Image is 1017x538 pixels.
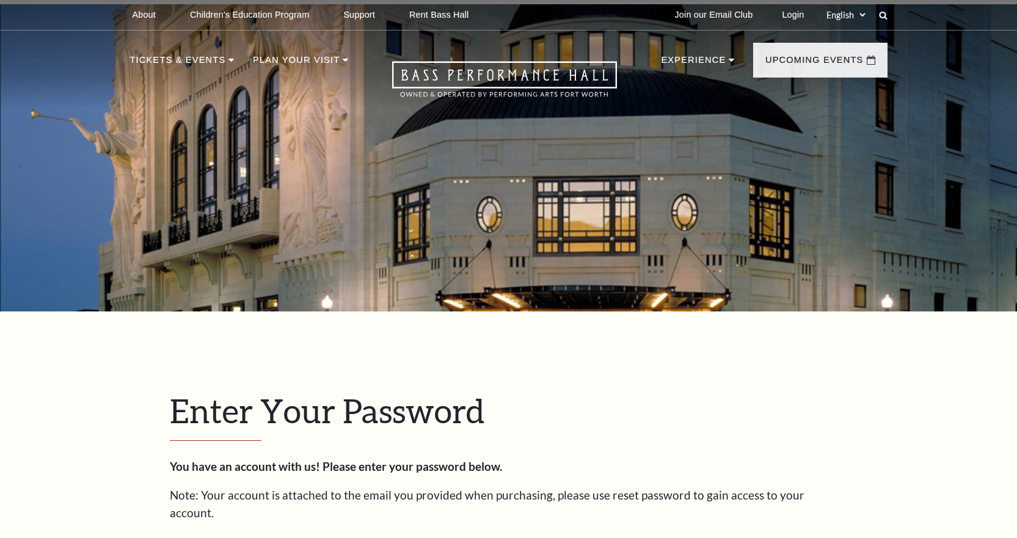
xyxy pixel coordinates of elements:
strong: You have an account with us! [170,459,320,473]
p: Rent Bass Hall [409,10,469,20]
select: Select: [824,9,867,21]
p: Plan Your Visit [253,53,340,75]
p: Children's Education Program [190,10,309,20]
p: Experience [661,53,726,75]
p: Upcoming Events [765,53,864,75]
p: Support [343,10,375,20]
p: About [133,10,156,20]
strong: Please enter your password below. [323,459,502,473]
p: Tickets & Events [130,53,226,75]
p: Note: Your account is attached to the email you provided when purchasing, please use reset passwo... [170,487,848,522]
span: Enter Your Password [170,391,484,430]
